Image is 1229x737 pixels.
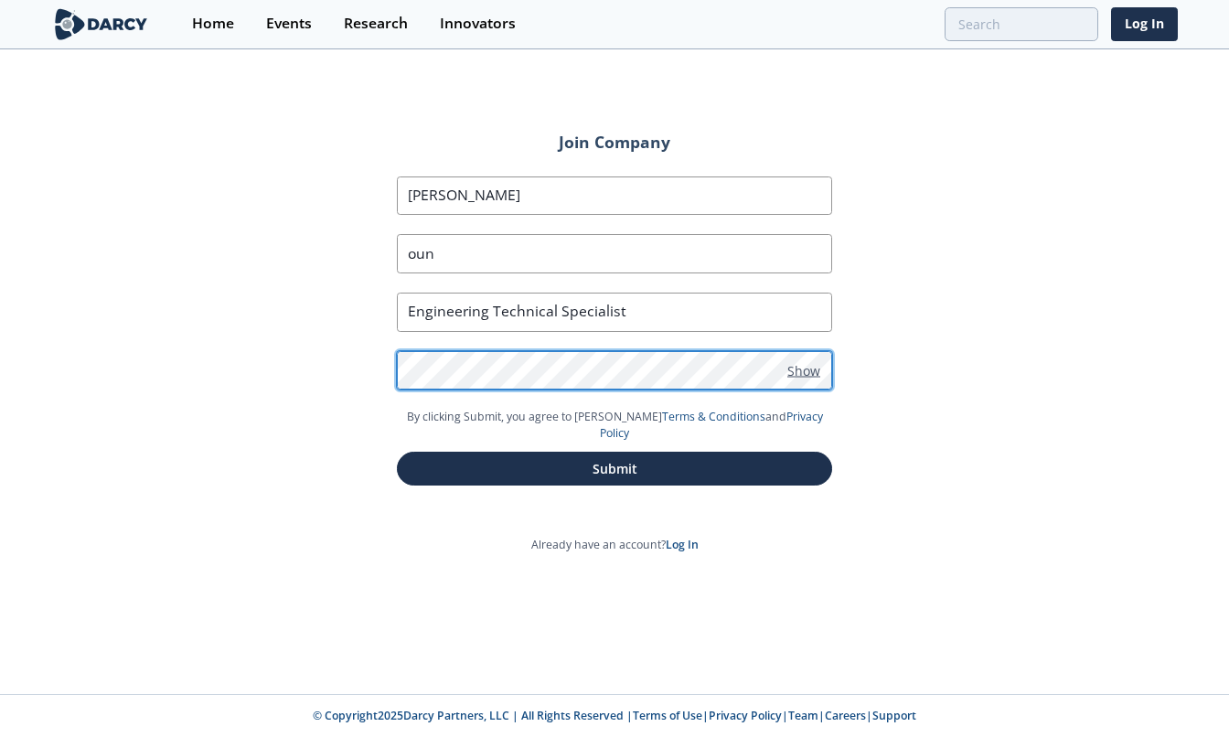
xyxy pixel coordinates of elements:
[633,708,702,723] a: Terms of Use
[1111,7,1178,41] a: Log In
[397,234,832,273] input: Last Name
[825,708,866,723] a: Careers
[440,16,516,31] div: Innovators
[709,708,782,723] a: Privacy Policy
[192,16,234,31] div: Home
[666,537,699,552] a: Log In
[51,8,151,40] img: logo-wide.svg
[787,360,820,379] span: Show
[600,409,823,441] a: Privacy Policy
[266,16,312,31] div: Events
[346,537,883,553] p: Already have an account?
[662,409,765,424] a: Terms & Conditions
[344,16,408,31] div: Research
[945,7,1098,41] input: Advanced Search
[872,708,916,723] a: Support
[397,293,832,332] input: Job Title
[397,176,832,216] input: First Name
[397,452,832,486] button: Submit
[371,134,858,151] h2: Join Company
[55,708,1174,724] p: © Copyright 2025 Darcy Partners, LLC | All Rights Reserved | | | | |
[397,409,832,443] p: By clicking Submit, you agree to [PERSON_NAME] and
[788,708,818,723] a: Team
